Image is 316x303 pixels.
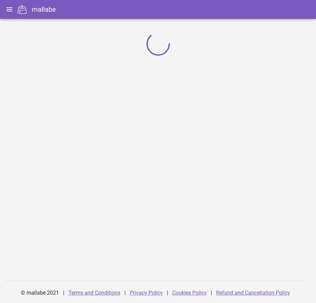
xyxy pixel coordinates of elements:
[68,290,120,296] a: Terms and Conditions
[32,4,56,14] div: mallabe
[130,290,163,296] a: Privacy Policy
[167,285,168,301] div: |
[63,285,64,301] div: |
[216,290,290,296] a: Refund and Cancellation Policy
[172,290,207,296] a: Cookies Policy
[211,285,212,301] div: |
[124,285,126,301] div: |
[17,285,63,301] div: © mallabe 2021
